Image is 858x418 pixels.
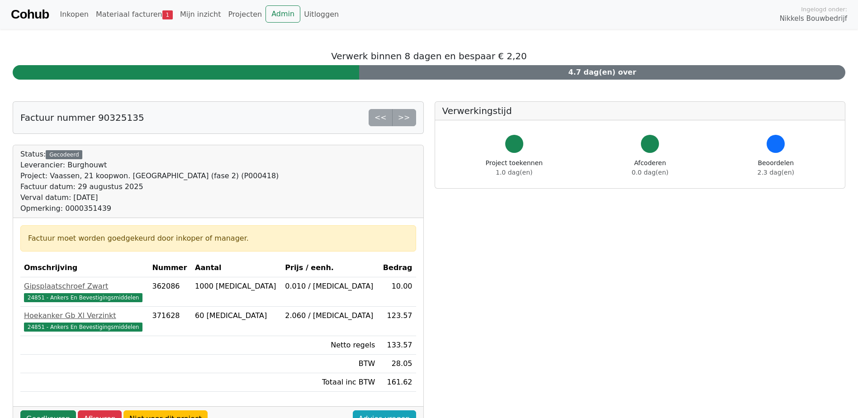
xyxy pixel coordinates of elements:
[20,203,279,214] div: Opmerking: 0000351439
[148,307,191,336] td: 371628
[24,310,145,321] div: Hoekanker Gb Xl Verzinkt
[24,323,142,332] span: 24851 - Ankers En Bevestigingsmiddelen
[20,192,279,203] div: Verval datum: [DATE]
[24,281,145,303] a: Gipsplaatschroef Zwart24851 - Ankers En Bevestigingsmiddelen
[191,259,281,277] th: Aantal
[379,307,416,336] td: 123.57
[20,181,279,192] div: Factuur datum: 29 augustus 2025
[632,158,668,177] div: Afcoderen
[24,293,142,302] span: 24851 - Ankers En Bevestigingsmiddelen
[92,5,176,24] a: Materiaal facturen1
[224,5,265,24] a: Projecten
[20,171,279,181] div: Project: Vaassen, 21 koopwon. [GEOGRAPHIC_DATA] (fase 2) (P000418)
[442,105,838,116] h5: Verwerkingstijd
[379,277,416,307] td: 10.00
[379,373,416,392] td: 161.62
[148,259,191,277] th: Nummer
[379,336,416,355] td: 133.57
[281,259,379,277] th: Prijs / eenh.
[359,65,845,80] div: 4.7 dag(en) over
[281,373,379,392] td: Totaal inc BTW
[56,5,92,24] a: Inkopen
[632,169,668,176] span: 0.0 dag(en)
[20,259,148,277] th: Omschrijving
[20,149,279,214] div: Status:
[379,259,416,277] th: Bedrag
[265,5,300,23] a: Admin
[176,5,225,24] a: Mijn inzicht
[758,169,794,176] span: 2.3 dag(en)
[281,355,379,373] td: BTW
[13,51,845,62] h5: Verwerk binnen 8 dagen en bespaar € 2,20
[496,169,532,176] span: 1.0 dag(en)
[24,281,145,292] div: Gipsplaatschroef Zwart
[148,277,191,307] td: 362086
[486,158,543,177] div: Project toekennen
[285,281,375,292] div: 0.010 / [MEDICAL_DATA]
[20,112,144,123] h5: Factuur nummer 90325135
[46,150,82,159] div: Gecodeerd
[780,14,847,24] span: Nikkels Bouwbedrijf
[162,10,173,19] span: 1
[11,4,49,25] a: Cohub
[195,310,278,321] div: 60 [MEDICAL_DATA]
[379,355,416,373] td: 28.05
[801,5,847,14] span: Ingelogd onder:
[285,310,375,321] div: 2.060 / [MEDICAL_DATA]
[281,336,379,355] td: Netto regels
[24,310,145,332] a: Hoekanker Gb Xl Verzinkt24851 - Ankers En Bevestigingsmiddelen
[195,281,278,292] div: 1000 [MEDICAL_DATA]
[758,158,794,177] div: Beoordelen
[300,5,342,24] a: Uitloggen
[20,160,279,171] div: Leverancier: Burghouwt
[28,233,408,244] div: Factuur moet worden goedgekeurd door inkoper of manager.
